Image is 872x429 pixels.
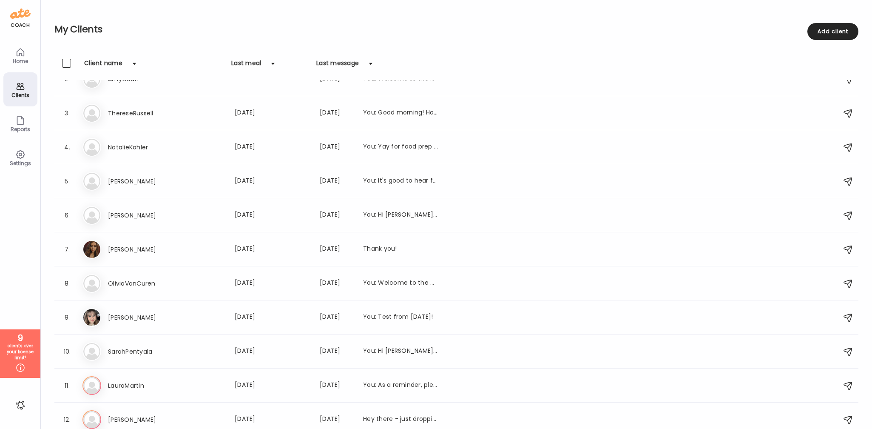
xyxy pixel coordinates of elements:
[108,346,183,357] h3: SarahPentyala
[108,142,183,152] h3: NatalieKohler
[10,7,31,20] img: ate
[363,346,438,357] div: You: Hi [PERSON_NAME], how do you feel like you've been doing with the dietary adjustments over t...
[62,108,72,118] div: 3.
[108,380,183,391] h3: LauraMartin
[108,210,183,220] h3: [PERSON_NAME]
[62,210,72,220] div: 6.
[363,142,438,152] div: You: Yay for food prep -- HAHA thank you for the warning :)
[62,346,72,357] div: 10.
[320,176,353,186] div: [DATE]
[235,312,310,323] div: [DATE]
[11,22,30,29] div: coach
[320,244,353,255] div: [DATE]
[62,142,72,152] div: 4.
[320,346,353,357] div: [DATE]
[363,176,438,186] div: You: It's good to hear from you! Thank you for the update. I will make a note for us to assess an...
[108,108,183,118] h3: ThereseRussell
[5,92,36,98] div: Clients
[54,23,858,36] h2: My Clients
[235,108,310,118] div: [DATE]
[5,58,36,64] div: Home
[363,380,438,391] div: You: As a reminder, please restart your logging! I look forward to seeing your food photos :)
[363,244,438,255] div: Thank you!
[235,244,310,255] div: [DATE]
[235,346,310,357] div: [DATE]
[231,59,261,72] div: Last meal
[108,312,183,323] h3: [PERSON_NAME]
[320,380,353,391] div: [DATE]
[84,59,122,72] div: Client name
[320,210,353,220] div: [DATE]
[108,244,183,255] h3: [PERSON_NAME]
[62,176,72,186] div: 5.
[235,210,310,220] div: [DATE]
[62,380,72,391] div: 11.
[3,333,37,343] div: 9
[320,142,353,152] div: [DATE]
[363,415,438,425] div: Hey there - just dropping a note to say that I’m feeling like I’m wavering in my discipline a bit...
[108,415,183,425] h3: [PERSON_NAME]
[62,312,72,323] div: 9.
[363,278,438,289] div: You: Welcome to the App [PERSON_NAME]! I can see your photos :)
[363,210,438,220] div: You: Hi [PERSON_NAME]- Checking in. Looking forward to seeing your food photos again! :)
[235,278,310,289] div: [DATE]
[363,312,438,323] div: You: Test from [DATE]!
[108,176,183,186] h3: [PERSON_NAME]
[320,278,353,289] div: [DATE]
[235,415,310,425] div: [DATE]
[235,142,310,152] div: [DATE]
[807,23,858,40] div: Add client
[235,380,310,391] div: [DATE]
[320,312,353,323] div: [DATE]
[316,59,359,72] div: Last message
[62,278,72,289] div: 8.
[5,160,36,166] div: Settings
[320,108,353,118] div: [DATE]
[62,244,72,255] div: 7.
[320,415,353,425] div: [DATE]
[5,126,36,132] div: Reports
[108,278,183,289] h3: OliviaVanCuren
[62,415,72,425] div: 12.
[235,176,310,186] div: [DATE]
[363,108,438,118] div: You: Good morning! How are you feeling coming into this week? What is one WIN that you have exper...
[3,343,37,361] div: clients over your license limit!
